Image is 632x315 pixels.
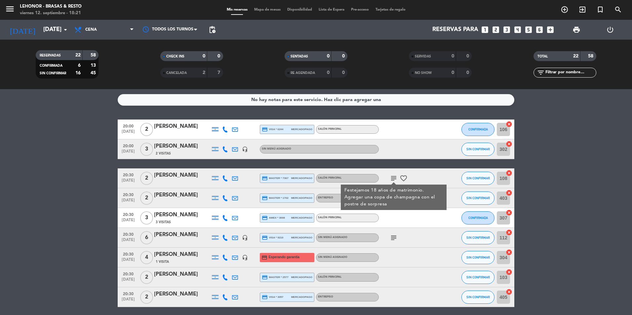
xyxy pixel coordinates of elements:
[120,230,137,238] span: 20:30
[262,235,283,241] span: visa * 9210
[506,141,512,147] i: cancel
[390,234,398,242] i: subject
[466,176,490,180] span: SIN CONFIRMAR
[318,256,347,259] span: Sin menú asignado
[466,54,470,58] strong: 0
[537,69,545,77] i: filter_list
[156,151,171,156] span: 2 Visitas
[466,147,490,151] span: SIN CONFIRMAR
[466,236,490,239] span: SIN CONFIRMAR
[166,71,187,75] span: CANCELADA
[291,235,312,240] span: mercadopago
[262,235,268,241] i: credit_card
[75,53,81,57] strong: 22
[318,276,341,278] span: SALÓN PRINCIPAL
[432,26,478,33] span: Reservas para
[573,54,578,58] strong: 22
[140,172,153,185] span: 2
[91,53,97,57] strong: 58
[262,215,285,221] span: amex * 3008
[154,250,210,259] div: [PERSON_NAME]
[318,236,347,239] span: Sin menú asignado
[596,6,604,14] i: turned_in_not
[61,26,69,34] i: arrow_drop_down
[78,63,81,68] strong: 6
[40,72,66,75] span: SIN CONFIRMAR
[154,270,210,279] div: [PERSON_NAME]
[85,27,97,32] span: Cena
[40,54,61,57] span: RESERVADAS
[466,256,490,259] span: SIN CONFIRMAR
[154,191,210,199] div: [PERSON_NAME]
[91,63,97,68] strong: 13
[242,235,248,241] i: headset_mic
[415,55,431,58] span: SERVIDAS
[262,148,291,150] span: Sin menú asignado
[481,25,489,34] i: looks_one
[120,210,137,218] span: 20:30
[140,291,153,304] span: 2
[251,8,284,12] span: Mapa de mesas
[468,216,488,220] span: CONFIRMADA
[327,54,330,58] strong: 0
[262,175,268,181] i: credit_card
[506,249,512,256] i: cancel
[140,192,153,205] span: 2
[262,274,268,280] i: credit_card
[390,174,398,182] i: subject
[269,255,299,260] span: Esperando garantía
[502,25,511,34] i: looks_3
[506,289,512,295] i: cancel
[415,71,432,75] span: NO SHOW
[140,251,153,264] span: 4
[461,123,494,136] button: CONFIRMADA
[262,195,289,201] span: master * 1702
[400,174,408,182] i: favorite_border
[466,295,490,299] span: SIN CONFIRMAR
[461,271,494,284] button: SIN CONFIRMAR
[461,211,494,225] button: CONFIRMADA
[588,54,595,58] strong: 58
[468,127,488,131] span: CONFIRMADA
[492,25,500,34] i: looks_two
[593,20,627,40] div: LOG OUT
[223,8,251,12] span: Mis reservas
[262,215,268,221] i: credit_card
[120,178,137,186] span: [DATE]
[506,269,512,275] i: cancel
[535,25,544,34] i: looks_6
[291,295,312,299] span: mercadopago
[284,8,315,12] span: Disponibilidad
[262,126,283,132] span: visa * 6244
[154,142,210,151] div: [PERSON_NAME]
[461,291,494,304] button: SIN CONFIRMAR
[461,143,494,156] button: SIN CONFIRMAR
[461,251,494,264] button: SIN CONFIRMAR
[120,297,137,305] span: [DATE]
[318,196,333,199] span: ENTREPISO
[120,122,137,129] span: 20:00
[120,198,137,206] span: [DATE]
[262,294,268,300] i: credit_card
[372,8,409,12] span: Tarjetas de regalo
[20,10,82,17] div: viernes 12. septiembre - 18:21
[452,70,454,75] strong: 0
[242,146,248,152] i: headset_mic
[154,211,210,219] div: [PERSON_NAME]
[262,294,283,300] span: visa * 3057
[156,259,169,264] span: 1 Visita
[348,8,372,12] span: Pre-acceso
[208,26,216,34] span: pending_actions
[203,54,205,58] strong: 0
[506,209,512,216] i: cancel
[291,275,312,279] span: mercadopago
[318,177,341,179] span: SALÓN PRINCIPAL
[461,172,494,185] button: SIN CONFIRMAR
[262,175,289,181] span: master * 7367
[120,277,137,285] span: [DATE]
[327,70,330,75] strong: 0
[203,70,205,75] strong: 2
[120,250,137,258] span: 20:30
[120,142,137,149] span: 20:00
[573,26,580,34] span: print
